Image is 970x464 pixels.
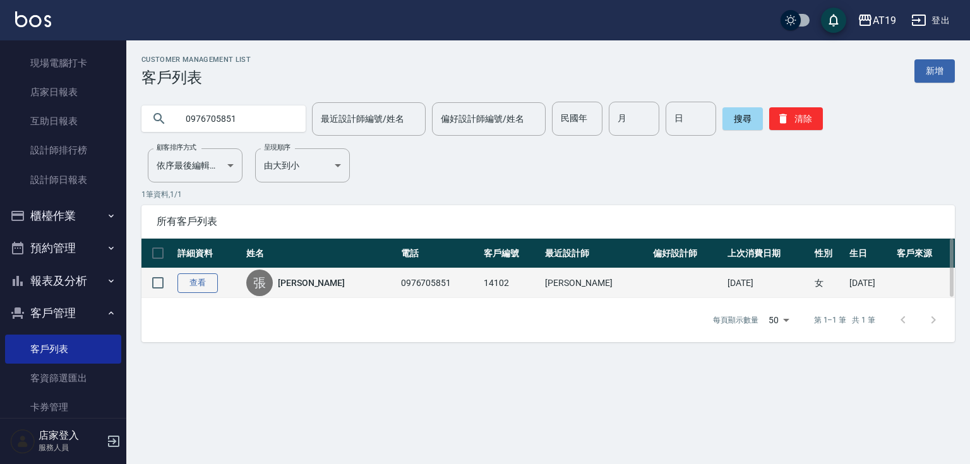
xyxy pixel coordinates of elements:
td: [DATE] [724,268,811,298]
a: [PERSON_NAME] [278,277,345,289]
label: 顧客排序方式 [157,143,196,152]
button: 登出 [906,9,955,32]
p: 第 1–1 筆 共 1 筆 [814,314,875,326]
p: 1 筆資料, 1 / 1 [141,189,955,200]
input: 搜尋關鍵字 [177,102,296,136]
button: 預約管理 [5,232,121,265]
a: 設計師排行榜 [5,136,121,165]
th: 詳細資料 [174,239,243,268]
th: 電話 [398,239,481,268]
div: 50 [763,303,794,337]
th: 最近設計師 [542,239,650,268]
td: 女 [811,268,847,298]
div: 由大到小 [255,148,350,182]
td: 14102 [481,268,542,298]
div: 張 [246,270,273,296]
div: AT19 [873,13,896,28]
td: [DATE] [846,268,894,298]
a: 查看 [177,273,218,293]
a: 互助日報表 [5,107,121,136]
p: 服務人員 [39,442,103,453]
a: 新增 [914,59,955,83]
span: 所有客戶列表 [157,215,940,228]
h2: Customer Management List [141,56,251,64]
button: save [821,8,846,33]
button: 清除 [769,107,823,130]
button: 櫃檯作業 [5,199,121,232]
a: 現場電腦打卡 [5,49,121,78]
th: 生日 [846,239,894,268]
th: 性別 [811,239,847,268]
img: Person [10,429,35,454]
p: 每頁顯示數量 [713,314,758,326]
h5: 店家登入 [39,429,103,442]
td: [PERSON_NAME] [542,268,650,298]
label: 呈現順序 [264,143,290,152]
button: 搜尋 [722,107,763,130]
th: 姓名 [243,239,398,268]
button: 報表及分析 [5,265,121,297]
a: 卡券管理 [5,393,121,422]
th: 客戶來源 [894,239,955,268]
button: AT19 [853,8,901,33]
h3: 客戶列表 [141,69,251,86]
button: 客戶管理 [5,297,121,330]
th: 客戶編號 [481,239,542,268]
th: 偏好設計師 [650,239,724,268]
a: 客戶列表 [5,335,121,364]
div: 依序最後編輯時間 [148,148,242,182]
a: 客資篩選匯出 [5,364,121,393]
a: 店家日報表 [5,78,121,107]
td: 0976705851 [398,268,481,298]
a: 設計師日報表 [5,165,121,194]
img: Logo [15,11,51,27]
th: 上次消費日期 [724,239,811,268]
